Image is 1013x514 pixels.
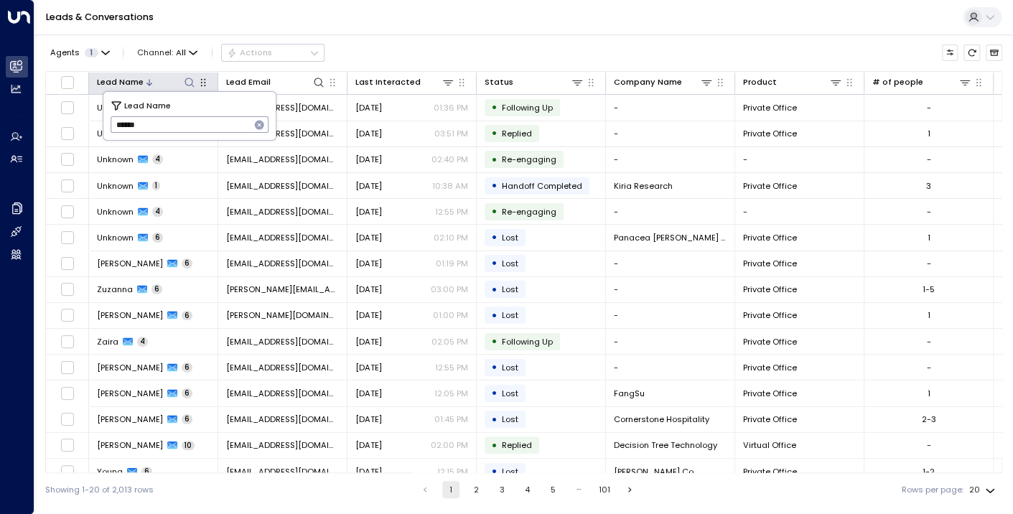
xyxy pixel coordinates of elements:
[491,358,498,377] div: •
[226,413,339,425] span: yrosales@cornerstonesolutionsusa.com
[491,176,498,195] div: •
[502,128,532,139] span: Replied
[431,284,468,295] p: 03:00 PM
[927,258,931,269] div: -
[434,128,468,139] p: 03:51 PM
[97,258,163,269] span: امیر زاهدی
[963,45,980,61] span: Refresh
[226,439,339,451] span: yulia.diamond@decisiontree.tech
[614,232,727,243] span: Panacea Carter LLC
[226,258,339,269] span: b04444799@gmail.com
[182,258,192,268] span: 6
[60,126,75,141] span: Toggle select row
[60,412,75,426] span: Toggle select row
[182,363,192,373] span: 6
[442,481,459,498] button: page 1
[97,362,163,373] span: Zach
[124,99,171,112] span: Lead Name
[743,388,797,399] span: Private Office
[182,414,192,424] span: 6
[355,388,382,399] span: Mar 24, 2025
[491,280,498,299] div: •
[60,205,75,219] span: Toggle select row
[743,466,797,477] span: Private Office
[606,95,735,120] td: -
[926,180,931,192] div: 3
[606,251,735,276] td: -
[570,481,587,498] div: …
[927,206,931,218] div: -
[606,147,735,172] td: -
[927,336,931,347] div: -
[97,284,133,295] span: Zuzanna
[60,360,75,375] span: Toggle select row
[434,413,468,425] p: 01:45 PM
[927,154,931,165] div: -
[97,439,163,451] span: Yulia Diamond
[60,152,75,167] span: Toggle select row
[97,388,163,399] span: Yvonne
[97,413,163,425] span: Yuliana
[97,466,123,477] span: Young
[60,438,75,452] span: Toggle select row
[927,102,931,113] div: -
[97,180,134,192] span: Unknown
[872,75,923,89] div: # of people
[491,462,498,481] div: •
[226,362,339,373] span: zach@sfrtech.co
[502,388,518,399] span: Lost
[614,388,645,399] span: FangSu
[97,75,196,89] div: Lead Name
[928,128,930,139] div: 1
[491,253,498,273] div: •
[85,48,98,57] span: 1
[743,258,797,269] span: Private Office
[152,181,160,191] span: 1
[355,180,382,192] span: Nov 08, 2024
[45,45,113,60] button: Agents1
[502,466,518,477] span: Lost
[226,309,339,321] span: zohair.attorney@gmail.com
[97,232,134,243] span: Unknown
[97,336,118,347] span: Zaira
[928,388,930,399] div: 1
[502,102,553,113] span: Following Up
[485,75,584,89] div: Status
[735,199,864,224] td: -
[226,128,339,139] span: connorprivitt@aol.com
[60,335,75,349] span: Toggle select row
[355,336,382,347] span: Nov 21, 2024
[491,228,498,247] div: •
[226,466,339,477] span: liakim2080@gmail.com
[60,464,75,479] span: Toggle select row
[355,362,382,373] span: Jan 15, 2025
[97,154,134,165] span: Unknown
[137,337,148,347] span: 4
[743,75,842,89] div: Product
[437,466,468,477] p: 12:15 PM
[928,232,930,243] div: 1
[221,44,325,61] button: Actions
[743,232,797,243] span: Private Office
[434,232,468,243] p: 02:10 PM
[431,154,468,165] p: 02:40 PM
[743,102,797,113] span: Private Office
[226,102,339,113] span: twarren@qcwdr.com
[355,206,382,218] span: Nov 22, 2024
[969,481,998,499] div: 20
[355,466,382,477] span: Nov 11, 2024
[435,206,468,218] p: 12:55 PM
[491,150,498,169] div: •
[60,282,75,296] span: Toggle select row
[502,413,518,425] span: Lost
[355,284,382,295] span: Dec 30, 2024
[60,256,75,271] span: Toggle select row
[502,439,532,451] span: Replied
[491,123,498,143] div: •
[468,481,485,498] button: Go to page 2
[133,45,202,60] button: Channel:All
[902,484,963,496] label: Rows per page:
[743,128,797,139] span: Private Office
[227,47,272,57] div: Actions
[544,481,561,498] button: Go to page 5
